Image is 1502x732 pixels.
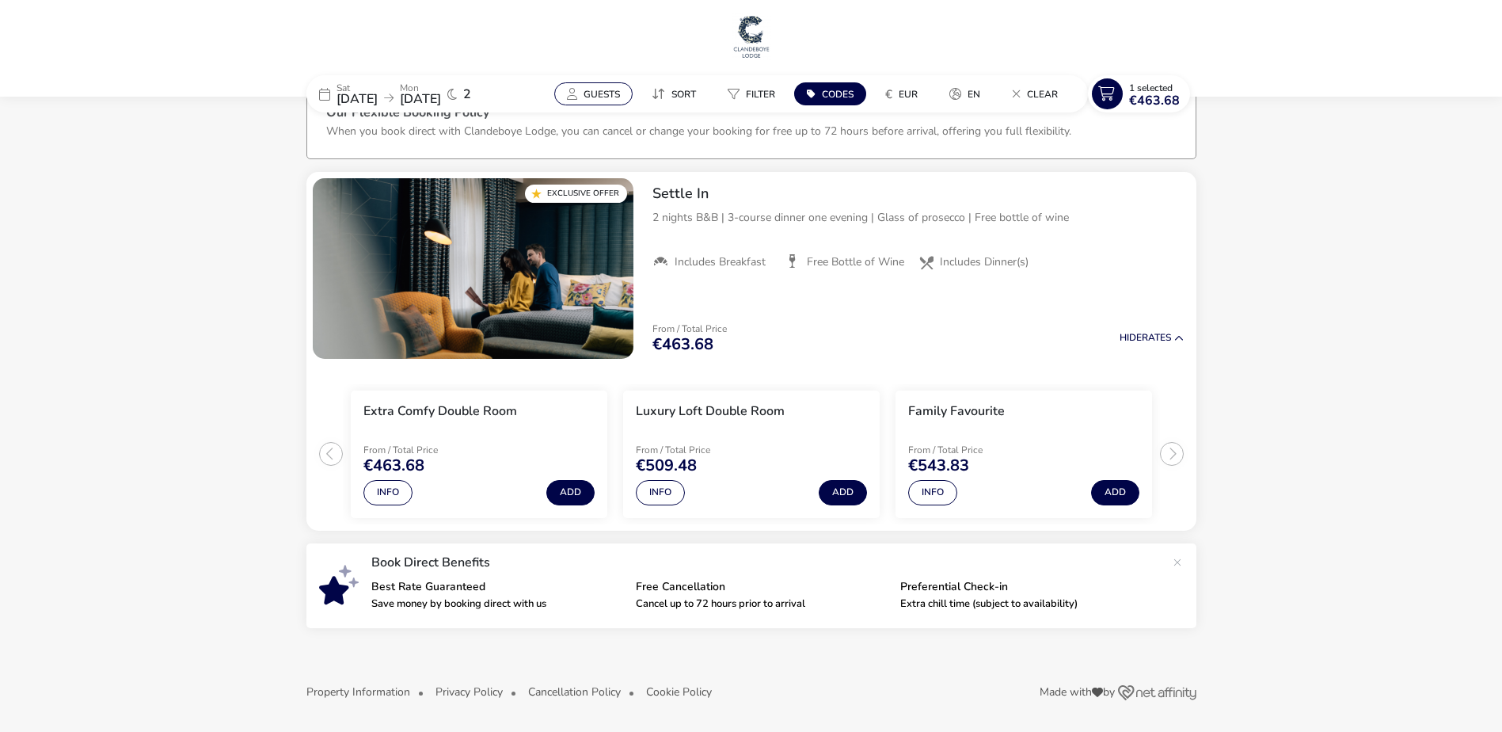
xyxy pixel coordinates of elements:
[715,82,788,105] button: Filter
[746,88,775,101] span: Filter
[1120,331,1142,344] span: Hide
[400,90,441,108] span: [DATE]
[615,384,888,524] swiper-slide: 2 / 3
[463,88,471,101] span: 2
[326,124,1071,139] p: When you book direct with Clandeboye Lodge, you can cancel or change your booking for free up to ...
[326,106,1177,123] h3: Our Flexible Booking Policy
[819,480,867,505] button: Add
[794,82,873,105] naf-pibe-menu-bar-item: Codes
[822,88,854,101] span: Codes
[1120,333,1184,343] button: HideRates
[940,255,1029,269] span: Includes Dinner(s)
[908,458,969,474] span: €543.83
[546,480,595,505] button: Add
[363,445,499,455] p: From / Total Price
[675,255,766,269] span: Includes Breakfast
[1088,75,1196,112] naf-pibe-menu-bar-item: 1 Selected€463.68
[807,255,904,269] span: Free Bottle of Wine
[371,556,1165,569] p: Book Direct Benefits
[636,445,771,455] p: From / Total Price
[313,178,633,359] swiper-slide: 1 / 1
[636,581,888,593] p: Free Cancellation
[363,480,413,505] button: Info
[1040,687,1115,698] span: Made with by
[937,82,999,105] naf-pibe-menu-bar-item: en
[363,403,517,420] h3: Extra Comfy Double Room
[525,185,627,203] div: Exclusive Offer
[1129,94,1180,107] span: €463.68
[999,82,1070,105] button: Clear
[794,82,866,105] button: Codes
[400,83,441,93] p: Mon
[652,324,727,334] p: From / Total Price
[646,686,712,698] button: Cookie Policy
[652,209,1184,226] p: 2 nights B&B | 3-course dinner one evening | Glass of prosecco | Free bottle of wine
[873,82,937,105] naf-pibe-menu-bar-item: €EUR
[899,88,918,101] span: EUR
[999,82,1077,105] naf-pibe-menu-bar-item: Clear
[900,599,1152,609] p: Extra chill time (subject to availability)
[306,686,410,698] button: Property Information
[363,458,424,474] span: €463.68
[908,480,957,505] button: Info
[1088,75,1190,112] button: 1 Selected€463.68
[639,82,709,105] button: Sort
[636,599,888,609] p: Cancel up to 72 hours prior to arrival
[652,185,1184,203] h2: Settle In
[528,686,621,698] button: Cancellation Policy
[1129,82,1173,94] span: 1 Selected
[337,90,378,108] span: [DATE]
[873,82,930,105] button: €EUR
[968,88,980,101] span: en
[584,88,620,101] span: Guests
[636,458,697,474] span: €509.48
[937,82,993,105] button: en
[371,599,623,609] p: Save money by booking direct with us
[435,686,503,698] button: Privacy Policy
[652,337,713,353] span: €463.68
[888,384,1160,524] swiper-slide: 3 / 3
[671,88,696,101] span: Sort
[908,445,1044,455] p: From / Total Price
[639,82,715,105] naf-pibe-menu-bar-item: Sort
[885,86,892,102] i: €
[636,480,685,505] button: Info
[343,384,615,524] swiper-slide: 1 / 3
[554,82,633,105] button: Guests
[371,581,623,593] p: Best Rate Guaranteed
[1027,88,1058,101] span: Clear
[1091,480,1139,505] button: Add
[900,581,1152,593] p: Preferential Check-in
[715,82,794,105] naf-pibe-menu-bar-item: Filter
[337,83,378,93] p: Sat
[554,82,639,105] naf-pibe-menu-bar-item: Guests
[640,172,1196,283] div: Settle In2 nights B&B | 3-course dinner one evening | Glass of prosecco | Free bottle of wineIncl...
[306,75,544,112] div: Sat[DATE]Mon[DATE]2
[908,403,1005,420] h3: Family Favourite
[732,13,771,60] img: Main Website
[636,403,785,420] h3: Luxury Loft Double Room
